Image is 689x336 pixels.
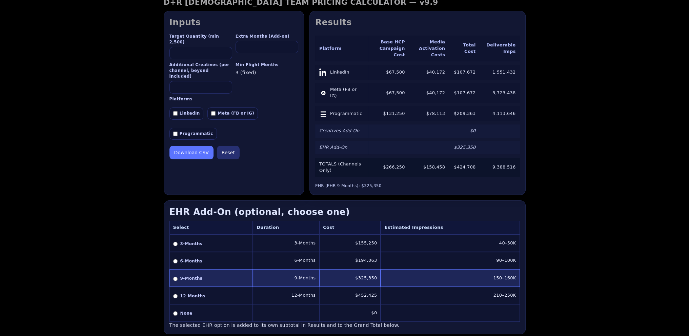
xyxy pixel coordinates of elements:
[319,235,381,252] td: $155,250
[381,269,520,286] td: 150–160K
[169,34,232,45] label: Target Quantity (min 2,500)
[173,259,178,263] input: 6-Months
[173,293,249,299] label: 12-Months
[368,158,409,177] td: $266,250
[409,106,449,121] td: $78,113
[315,183,520,189] div: EHR (EHR 9-Months): $325,350
[207,107,258,119] label: Meta (FB or IG)
[236,69,298,76] div: 3 (fixed)
[381,252,520,269] td: 90–100K
[449,83,480,103] td: $107,672
[253,252,319,269] td: 6-Months
[253,304,319,321] td: —
[169,17,298,28] h2: Inputs
[319,304,381,321] td: $0
[173,311,178,316] input: None
[368,106,409,121] td: $131,250
[315,36,368,62] th: Platform
[173,294,178,298] input: 12-Months
[173,276,249,281] label: 9-Months
[315,141,368,154] td: EHR Add-On
[480,158,520,177] td: 9,388,516
[409,158,449,177] td: $158,458
[409,36,449,62] th: Media Activation Costs
[381,235,520,252] td: 40–50K
[381,221,520,235] th: Estimated Impressions
[236,34,298,39] label: Extra Months (Add-on)
[169,96,298,102] label: Platforms
[381,287,520,304] td: 210–250K
[319,252,381,269] td: $194,063
[449,106,480,121] td: $209,363
[330,111,362,117] span: Programmatic
[409,83,449,103] td: $40,172
[173,111,178,116] input: LinkedIn
[236,62,298,68] label: Min Flight Months
[173,132,178,136] input: Programmatic
[217,146,240,159] button: Reset
[480,36,520,62] th: Deliverable Imps
[315,124,368,138] td: Creatives Add-On
[330,86,364,99] span: Meta (FB or IG)
[173,241,249,247] label: 3-Months
[253,221,319,235] th: Duration
[449,65,480,80] td: $107,672
[169,128,217,140] label: Programmatic
[480,83,520,103] td: 3,723,438
[449,158,480,177] td: $424,708
[409,65,449,80] td: $40,172
[315,17,520,28] h2: Results
[368,83,409,103] td: $67,500
[319,287,381,304] td: $452,425
[211,111,216,116] input: Meta (FB or IG)
[169,146,214,159] button: Download CSV
[169,221,253,235] th: Select
[253,235,319,252] td: 3-Months
[319,221,381,235] th: Cost
[449,124,480,138] td: $0
[169,322,520,329] div: The selected EHR option is added to its own subtotal in Results and to the Grand Total below.
[330,69,349,76] span: LinkedIn
[169,62,232,80] label: Additional Creatives (per channel, beyond included)
[173,258,249,264] label: 6-Months
[480,65,520,80] td: 1,551,432
[315,158,368,177] td: TOTALS (Channels Only)
[253,287,319,304] td: 12-Months
[173,311,249,316] label: None
[368,36,409,62] th: Base HCP Campaign Cost
[173,277,178,281] input: 9-Months
[173,242,178,246] input: 3-Months
[169,107,204,119] label: LinkedIn
[319,269,381,286] td: $325,350
[381,304,520,321] td: —
[480,106,520,121] td: 4,113,646
[253,269,319,286] td: 9-Months
[368,65,409,80] td: $67,500
[449,36,480,62] th: Total Cost
[169,206,520,218] h3: EHR Add-On (optional, choose one)
[449,141,480,154] td: $325,350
